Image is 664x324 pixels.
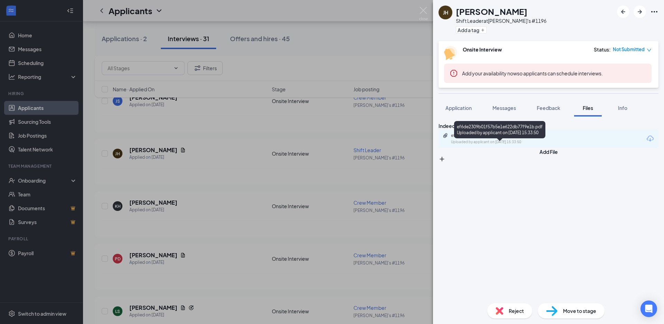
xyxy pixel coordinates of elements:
[443,133,448,138] svg: Paperclip
[650,8,658,16] svg: Ellipses
[617,6,629,18] button: ArrowLeftNew
[640,300,657,317] div: Open Intercom Messenger
[563,307,596,315] span: Move to stage
[439,122,658,130] div: Indeed Resume
[456,17,546,24] div: Shift Leader at [PERSON_NAME]'s #1196
[492,105,516,111] span: Messages
[646,135,654,143] svg: Download
[618,105,627,111] span: Info
[462,70,603,76] span: so applicants can schedule interviews.
[462,70,517,77] button: Add your availability now
[634,6,646,18] button: ArrowRight
[537,105,560,111] span: Feedback
[454,121,545,138] div: ef6de2309b01f57b5e1e622db77f9e1b.pdf Uploaded by applicant on [DATE] 15:33:50
[439,156,445,163] svg: Plus
[451,133,548,138] div: ef6de2309b01f57b5e1e622db77f9e1b.pdf
[619,8,627,16] svg: ArrowLeftNew
[481,28,485,32] svg: Plus
[509,307,524,315] span: Reject
[583,105,593,111] span: Files
[450,69,458,77] svg: Error
[636,8,644,16] svg: ArrowRight
[451,139,555,145] div: Uploaded by applicant on [DATE] 15:33:50
[463,46,502,53] b: Onsite Interview
[443,9,448,16] div: JH
[456,26,487,34] button: PlusAdd a tag
[439,148,658,163] button: Add FilePlus
[594,46,611,53] div: Status :
[445,105,472,111] span: Application
[613,46,645,53] span: Not Submitted
[443,133,555,145] a: Paperclipef6de2309b01f57b5e1e622db77f9e1b.pdfUploaded by applicant on [DATE] 15:33:50
[456,6,527,17] h1: [PERSON_NAME]
[647,48,652,53] span: down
